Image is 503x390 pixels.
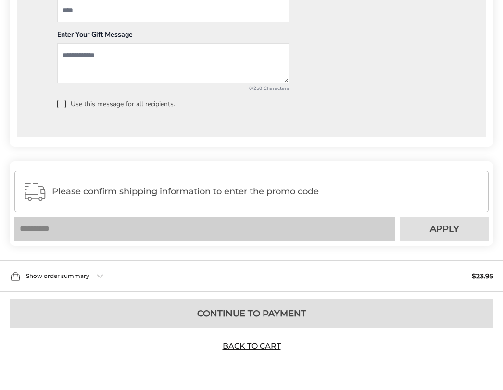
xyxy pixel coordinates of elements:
[400,217,489,241] button: Apply
[472,273,493,279] span: $23.95
[57,30,289,43] div: Enter Your Gift Message
[57,85,289,92] div: 0/250 Characters
[57,100,470,108] label: Use this message for all recipients.
[218,341,285,352] a: Back to Cart
[10,299,493,328] button: Continue to Payment
[26,273,89,279] span: Show order summary
[57,43,289,83] textarea: Add a message
[430,225,459,233] span: Apply
[52,187,480,196] span: Please confirm shipping information to enter the promo code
